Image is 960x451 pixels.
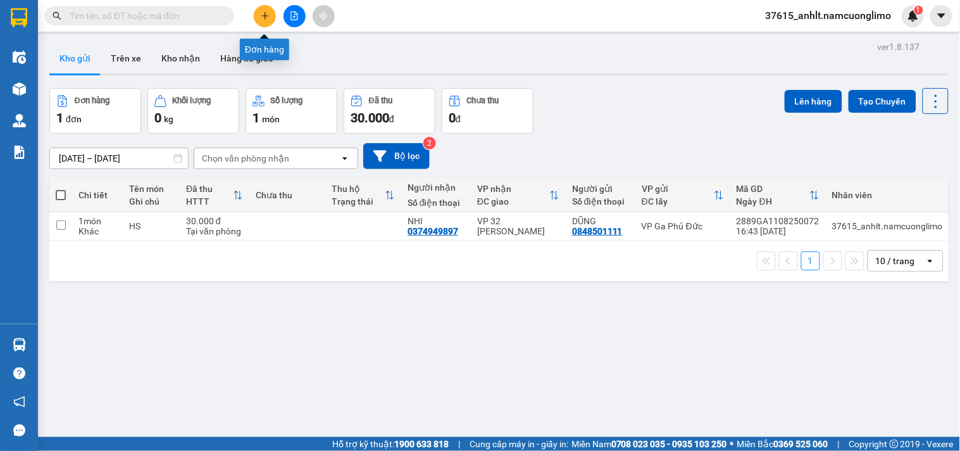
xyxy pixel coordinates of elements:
[332,196,385,206] div: Trạng thái
[408,198,464,208] div: Số điện thoại
[284,5,306,27] button: file-add
[186,216,243,226] div: 30.000 đ
[925,256,935,266] svg: open
[290,11,299,20] span: file-add
[75,96,109,105] div: Đơn hàng
[801,251,820,270] button: 1
[164,114,173,124] span: kg
[467,96,499,105] div: Chưa thu
[477,196,549,206] div: ĐC giao
[313,5,335,27] button: aim
[262,114,280,124] span: món
[477,216,559,236] div: VP 32 [PERSON_NAME]
[737,196,809,206] div: Ngày ĐH
[186,184,233,194] div: Đã thu
[408,226,458,236] div: 0374949897
[470,437,568,451] span: Cung cấp máy in - giấy in:
[907,10,919,22] img: icon-new-feature
[363,143,430,169] button: Bộ lọc
[756,8,902,23] span: 37615_anhlt.namcuonglimo
[11,8,27,27] img: logo-vxr
[13,146,26,159] img: solution-icon
[737,226,820,236] div: 16:43 [DATE]
[456,114,461,124] span: đ
[916,6,921,15] span: 1
[332,437,449,451] span: Hỗ trợ kỹ thuật:
[730,179,826,212] th: Toggle SortBy
[129,184,173,194] div: Tên món
[394,439,449,449] strong: 1900 633 818
[340,153,350,163] svg: open
[930,5,952,27] button: caret-down
[876,255,915,267] div: 10 / trang
[180,179,249,212] th: Toggle SortBy
[785,90,842,113] button: Lên hàng
[147,88,239,134] button: Khối lượng0kg
[202,152,289,165] div: Chọn văn phòng nhận
[369,96,392,105] div: Đã thu
[49,88,141,134] button: Đơn hàng1đơn
[572,196,629,206] div: Số điện thoại
[423,137,436,149] sup: 2
[101,43,151,73] button: Trên xe
[13,82,26,96] img: warehouse-icon
[78,226,116,236] div: Khác
[642,184,714,194] div: VP gửi
[408,216,464,226] div: NHI
[737,437,828,451] span: Miền Bắc
[737,216,820,226] div: 2889GA1108250072
[389,114,394,124] span: đ
[449,110,456,125] span: 0
[572,184,629,194] div: Người gửi
[118,69,529,85] li: Hotline: 1900400028
[737,184,809,194] div: Mã GD
[344,88,435,134] button: Đã thu30.000đ
[118,53,529,69] li: Số nhà [STREET_ADDRESS][PERSON_NAME]
[890,440,899,448] span: copyright
[13,367,25,379] span: question-circle
[572,216,629,226] div: DŨNG
[849,90,916,113] button: Tạo Chuyến
[261,11,270,20] span: plus
[936,10,947,22] span: caret-down
[186,226,243,236] div: Tại văn phòng
[13,396,25,408] span: notification
[13,338,26,352] img: warehouse-icon
[78,216,116,226] div: 1 món
[832,221,943,231] div: 37615_anhlt.namcuonglimo
[471,179,566,212] th: Toggle SortBy
[642,196,714,206] div: ĐC lấy
[49,43,101,73] button: Kho gửi
[154,110,161,125] span: 0
[66,114,82,124] span: đơn
[878,40,920,54] div: ver 1.8.137
[210,43,284,73] button: Hàng đã giao
[351,110,389,125] span: 30.000
[571,437,727,451] span: Miền Nam
[13,424,25,436] span: message
[572,226,623,236] div: 0848501111
[442,88,533,134] button: Chưa thu0đ
[477,184,549,194] div: VP nhận
[154,15,494,49] b: Công ty TNHH Trọng Hiếu Phú Thọ - Nam Cường Limousine
[325,179,401,212] th: Toggle SortBy
[240,39,289,60] div: Đơn hàng
[13,51,26,64] img: warehouse-icon
[78,190,116,200] div: Chi tiết
[173,96,211,105] div: Khối lượng
[129,196,173,206] div: Ghi chú
[151,43,210,73] button: Kho nhận
[635,179,730,212] th: Toggle SortBy
[186,196,233,206] div: HTTT
[774,439,828,449] strong: 0369 525 060
[611,439,727,449] strong: 0708 023 035 - 0935 103 250
[129,221,173,231] div: HS
[458,437,460,451] span: |
[53,11,61,20] span: search
[246,88,337,134] button: Số lượng1món
[13,114,26,127] img: warehouse-icon
[56,110,63,125] span: 1
[832,190,943,200] div: Nhân viên
[642,221,724,231] div: VP Ga Phủ Đức
[256,190,319,200] div: Chưa thu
